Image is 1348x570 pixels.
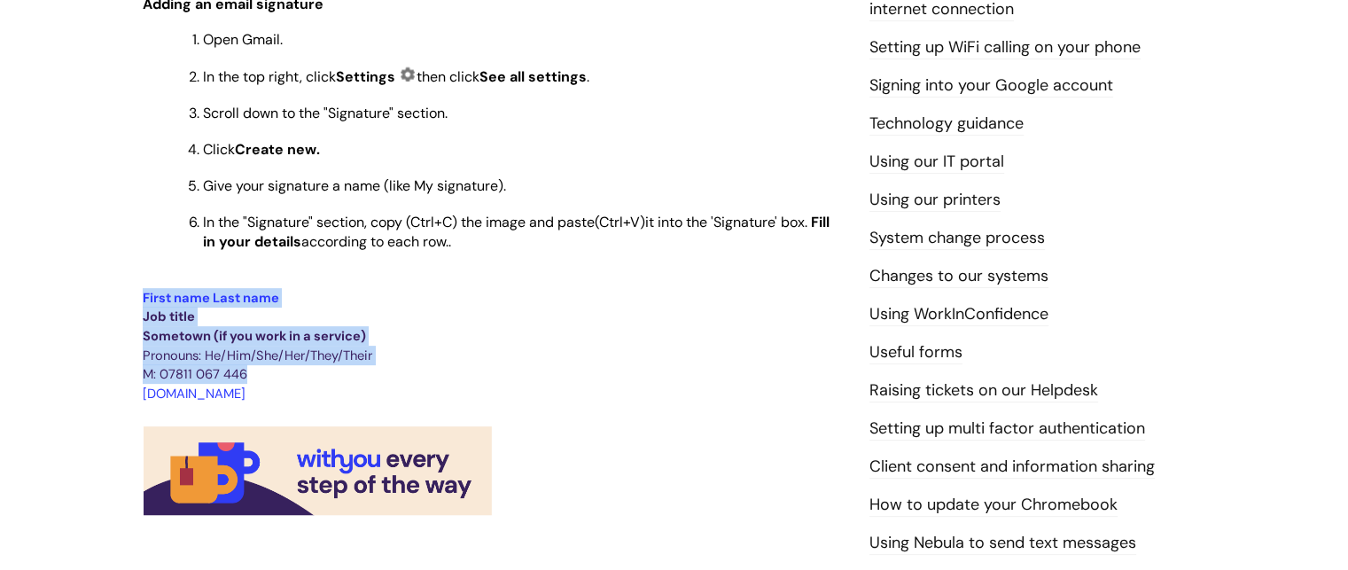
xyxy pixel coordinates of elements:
[869,151,1004,174] a: Using our IT portal
[143,504,493,518] a: WithYou email signature image
[143,385,245,402] span: [DOMAIN_NAME]
[203,67,399,86] span: In the top right, click
[869,379,1098,402] a: Raising tickets on our Helpdesk
[203,140,235,159] span: Click
[869,36,1141,59] a: Setting up WiFi calling on your phone
[479,67,587,86] span: See all settings
[378,213,595,231] span: opy (Ctrl+C) the image and paste
[869,265,1048,288] a: Changes to our systems
[869,74,1113,98] a: Signing into your Google account
[869,189,1001,212] a: Using our printers
[143,289,279,307] span: First name Last name
[143,308,195,325] span: Job title
[203,176,506,195] span: Give your signature a name (like My signature).
[869,418,1145,441] a: Setting up multi factor authentication
[143,347,372,364] span: Pronouns: He/Him/She/Her/They/Their
[869,456,1155,479] a: Client consent and information sharing
[143,426,493,519] img: WithYou email signature image
[399,66,417,83] img: Settings
[203,213,830,251] strong: Fill in your details
[869,532,1136,555] a: Using Nebula to send text messages
[143,365,247,383] span: M: 07811 067 446
[203,104,448,122] span: Scroll down to the "Signature" section.
[869,113,1024,136] a: Technology guidance
[869,227,1045,250] a: System change process
[417,67,479,86] span: then click
[645,213,807,231] span: it into the 'Signature' box.
[336,67,395,86] strong: Settings
[869,303,1048,326] a: Using WorkInConfidence
[587,67,589,86] span: .
[203,213,830,251] span: In the "Signature" section, c according to each row..
[595,213,645,231] span: (Ctrl+V)
[143,327,366,345] span: Sometown (if you work in a service)
[235,140,320,159] span: Create new.
[869,341,962,364] a: Useful forms
[203,30,283,49] span: Open Gmail.
[869,494,1118,517] a: How to update your Chromebook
